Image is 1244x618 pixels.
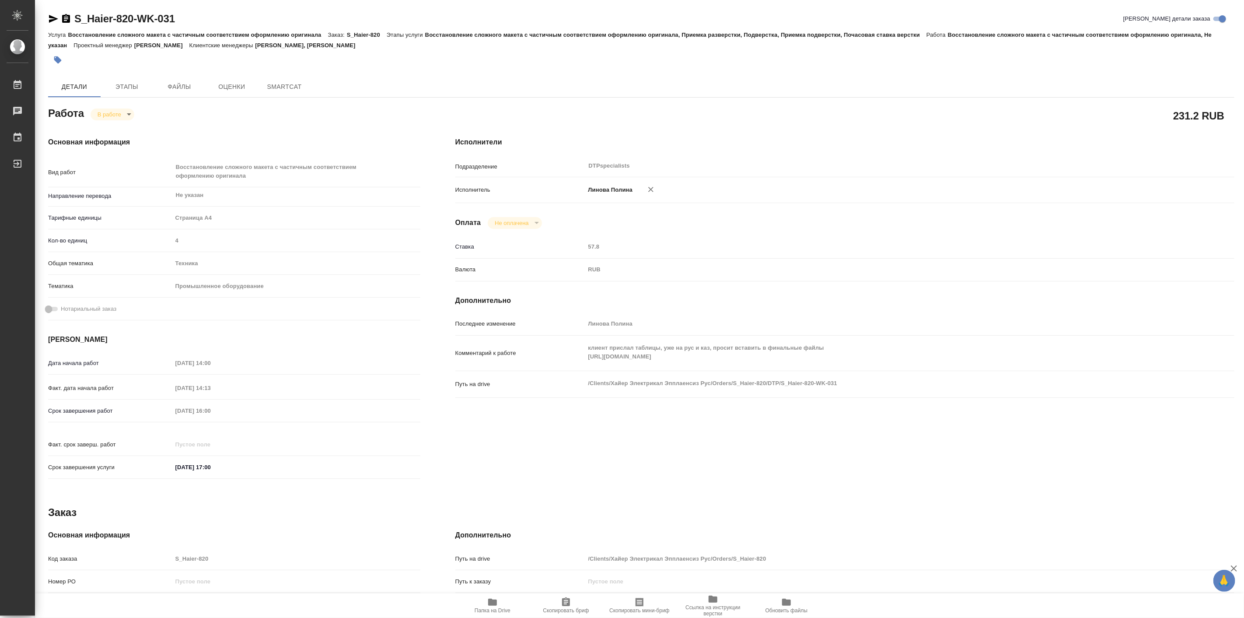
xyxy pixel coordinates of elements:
div: В работе [488,217,542,229]
p: Восстановление сложного макета с частичным соответствием оформлению оригинала, Приемка разверстки... [425,32,926,38]
input: Пустое поле [585,317,1170,330]
h4: Дополнительно [455,295,1234,306]
p: Путь на drive [455,555,585,563]
button: Папка на Drive [456,593,529,618]
textarea: клиент прислал таблицы, уже на рус и каз, просит вставить в финальные файлы [URL][DOMAIN_NAME] [585,341,1170,364]
button: В работе [95,111,124,118]
div: RUB [585,262,1170,277]
p: Линова Полина [585,186,633,194]
input: Пустое поле [172,552,420,565]
p: Комментарий к работе [455,349,585,358]
button: 🙏 [1213,570,1235,592]
h4: Дополнительно [455,530,1234,541]
h4: Основная информация [48,137,420,147]
h4: Основная информация [48,530,420,541]
span: SmartCat [263,81,305,92]
button: Не оплачена [492,219,531,227]
span: [PERSON_NAME] детали заказа [1123,14,1210,23]
p: Заказ: [328,32,347,38]
p: Срок завершения работ [48,407,172,415]
div: Техника [172,256,420,271]
input: ✎ Введи что-нибудь [172,461,249,474]
p: [PERSON_NAME] [134,42,189,49]
span: Папка на Drive [475,607,510,614]
button: Удалить исполнителя [641,180,660,199]
button: Скопировать бриф [529,593,603,618]
p: Срок завершения услуги [48,463,172,472]
h4: [PERSON_NAME] [48,334,420,345]
input: Пустое поле [585,240,1170,253]
p: Тематика [48,282,172,291]
p: Ставка [455,242,585,251]
p: Общая тематика [48,259,172,268]
p: Подразделение [455,162,585,171]
input: Пустое поле [172,382,249,394]
p: Путь на drive [455,380,585,389]
p: Работа [926,32,948,38]
p: Этапы услуги [387,32,425,38]
span: Файлы [158,81,200,92]
p: Факт. срок заверш. работ [48,440,172,449]
p: Тарифные единицы [48,214,172,222]
h2: Заказ [48,506,77,520]
p: S_Haier-820 [347,32,387,38]
p: Валюта [455,265,585,274]
p: Код заказа [48,555,172,563]
p: Дата начала работ [48,359,172,368]
input: Пустое поле [172,357,249,369]
div: Страница А4 [172,211,420,225]
h4: Оплата [455,218,481,228]
a: S_Haier-820-WK-031 [74,13,175,25]
h2: Работа [48,105,84,120]
button: Скопировать ссылку для ЯМессенджера [48,14,59,24]
p: Номер РО [48,577,172,586]
input: Пустое поле [172,404,249,417]
input: Пустое поле [172,234,420,247]
button: Скопировать мини-бриф [603,593,676,618]
p: Услуга [48,32,68,38]
span: 🙏 [1217,572,1232,590]
span: Обновить файлы [765,607,808,614]
p: Клиентские менеджеры [189,42,255,49]
button: Ссылка на инструкции верстки [676,593,750,618]
p: [PERSON_NAME], [PERSON_NAME] [255,42,362,49]
input: Пустое поле [172,438,249,451]
p: Кол-во единиц [48,236,172,245]
input: Пустое поле [585,575,1170,588]
p: Восстановление сложного макета с частичным соответствием оформлению оригинала [68,32,328,38]
button: Добавить тэг [48,50,67,70]
span: Скопировать бриф [543,607,589,614]
input: Пустое поле [172,575,420,588]
p: Последнее изменение [455,320,585,328]
p: Исполнитель [455,186,585,194]
span: Скопировать мини-бриф [609,607,669,614]
div: В работе [91,109,134,120]
button: Обновить файлы [750,593,823,618]
input: Пустое поле [585,552,1170,565]
span: Детали [53,81,95,92]
h4: Исполнители [455,137,1234,147]
p: Направление перевода [48,192,172,200]
p: Факт. дата начала работ [48,384,172,393]
span: Оценки [211,81,253,92]
p: Путь к заказу [455,577,585,586]
div: Промышленное оборудование [172,279,420,294]
span: Ссылка на инструкции верстки [681,604,744,617]
span: Этапы [106,81,148,92]
button: Скопировать ссылку [61,14,71,24]
h2: 231.2 RUB [1173,108,1224,123]
p: Вид работ [48,168,172,177]
p: Проектный менеджер [73,42,134,49]
textarea: /Clients/Хайер Электрикал Эпплаенсиз Рус/Orders/S_Haier-820/DTP/S_Haier-820-WK-031 [585,376,1170,391]
span: Нотариальный заказ [61,305,116,313]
